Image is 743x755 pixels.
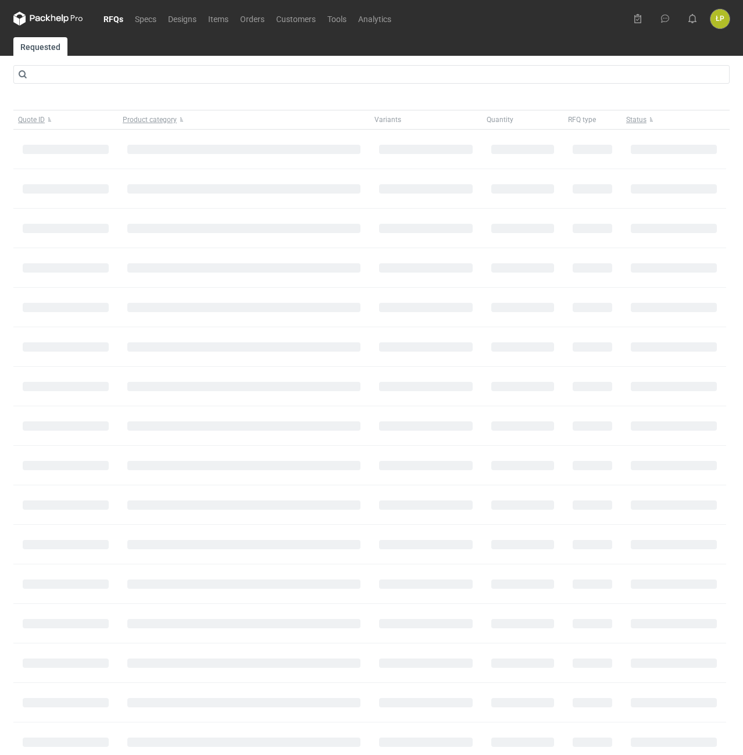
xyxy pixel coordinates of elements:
[162,12,202,26] a: Designs
[270,12,322,26] a: Customers
[710,9,730,28] div: Łukasz Postawa
[98,12,129,26] a: RFQs
[13,37,67,56] a: Requested
[568,115,596,124] span: RFQ type
[710,9,730,28] button: ŁP
[202,12,234,26] a: Items
[621,110,726,129] button: Status
[352,12,397,26] a: Analytics
[18,115,45,124] span: Quote ID
[487,115,513,124] span: Quantity
[118,110,370,129] button: Product category
[374,115,401,124] span: Variants
[234,12,270,26] a: Orders
[13,110,118,129] button: Quote ID
[13,12,83,26] svg: Packhelp Pro
[322,12,352,26] a: Tools
[129,12,162,26] a: Specs
[123,115,177,124] span: Product category
[626,115,646,124] span: Status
